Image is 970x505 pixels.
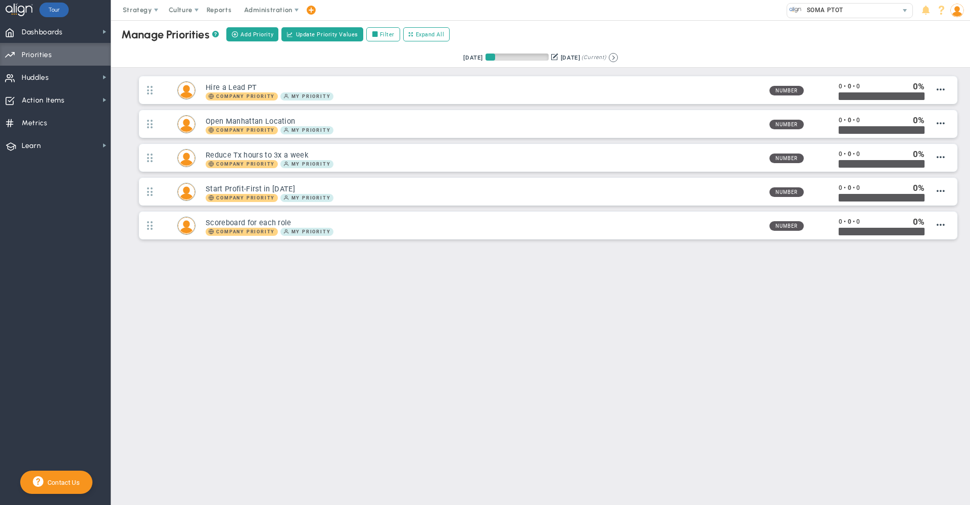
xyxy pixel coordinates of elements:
[913,148,925,160] div: %
[913,115,925,126] div: %
[177,217,196,235] div: George Stamboulis
[844,150,846,158] span: •
[169,6,192,14] span: Culture
[856,83,860,90] span: 0
[281,27,363,41] button: Update Priority Values
[206,218,761,228] h3: Scoreboard for each role
[898,4,912,18] span: select
[913,81,918,91] span: 0
[366,27,400,41] label: Filter
[416,30,445,39] span: Expand All
[844,117,846,124] span: •
[848,117,851,124] span: 0
[178,183,195,200] img: George Stamboulis
[206,184,761,194] h3: Start Profit-First in [DATE]
[486,54,549,61] div: Period Progress: 15% Day 16 of 101 with 85 remaining.
[123,6,152,14] span: Strategy
[226,27,278,41] button: Add Priority
[178,116,195,133] img: George Stamboulis
[292,229,331,234] span: My Priority
[22,22,63,43] span: Dashboards
[177,115,196,133] div: George Stamboulis
[206,194,278,202] span: Company Priority
[280,194,333,202] span: My Priority
[178,217,195,234] img: George Stamboulis
[913,115,918,125] span: 0
[839,83,842,90] span: 0
[22,44,52,66] span: Priorities
[178,149,195,167] img: George Stamboulis
[463,53,482,62] div: [DATE]
[22,135,41,157] span: Learn
[121,28,219,41] div: Manage Priorities
[913,217,918,227] span: 0
[853,83,855,90] span: •
[292,162,331,167] span: My Priority
[216,229,275,234] span: Company Priority
[769,187,804,197] span: Number
[280,228,333,236] span: My Priority
[844,83,846,90] span: •
[22,113,47,134] span: Metrics
[769,221,804,231] span: Number
[853,218,855,225] span: •
[839,184,842,191] span: 0
[913,182,925,193] div: %
[240,30,273,39] span: Add Priority
[856,218,860,225] span: 0
[292,128,331,133] span: My Priority
[206,150,761,160] h3: Reduce Tx hours to 3x a week
[292,94,331,99] span: My Priority
[848,218,851,225] span: 0
[43,479,80,486] span: Contact Us
[292,195,331,200] span: My Priority
[913,149,918,159] span: 0
[769,86,804,95] span: Number
[913,183,918,193] span: 0
[769,154,804,163] span: Number
[853,150,855,158] span: •
[789,4,802,16] img: 33616.Company.photo
[178,82,195,99] img: George Stamboulis
[206,160,278,168] span: Company Priority
[280,126,333,134] span: My Priority
[206,83,761,92] h3: Hire a Lead PT
[913,216,925,227] div: %
[561,53,580,62] div: [DATE]
[280,160,333,168] span: My Priority
[844,184,846,191] span: •
[206,92,278,100] span: Company Priority
[853,184,855,191] span: •
[296,30,358,39] span: Update Priority Values
[853,117,855,124] span: •
[206,126,278,134] span: Company Priority
[839,117,842,124] span: 0
[177,183,196,201] div: George Stamboulis
[856,150,860,158] span: 0
[609,53,618,62] button: Go to next period
[950,4,964,17] img: 210114.Person.photo
[581,53,606,62] span: (Current)
[856,117,860,124] span: 0
[848,150,851,158] span: 0
[848,184,851,191] span: 0
[216,94,275,99] span: Company Priority
[206,117,761,126] h3: Open Manhattan Location
[769,120,804,129] span: Number
[839,150,842,158] span: 0
[216,128,275,133] span: Company Priority
[22,67,49,88] span: Huddles
[22,90,65,111] span: Action Items
[206,228,278,236] span: Company Priority
[856,184,860,191] span: 0
[848,83,851,90] span: 0
[844,218,846,225] span: •
[216,195,275,200] span: Company Priority
[839,218,842,225] span: 0
[913,81,925,92] div: %
[216,162,275,167] span: Company Priority
[244,6,292,14] span: Administration
[177,81,196,99] div: George Stamboulis
[280,92,333,100] span: My Priority
[177,149,196,167] div: George Stamboulis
